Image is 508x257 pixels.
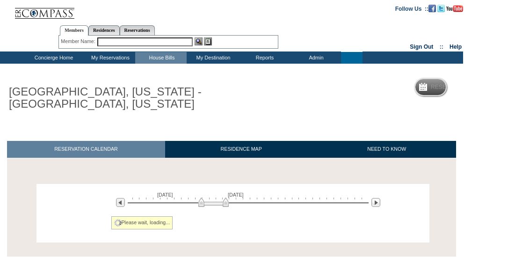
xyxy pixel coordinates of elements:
td: My Reservations [84,52,135,64]
a: Reservations [120,25,155,35]
a: Help [450,44,462,50]
img: spinner2.gif [114,219,122,227]
img: Previous [116,198,125,207]
td: Admin [290,52,341,64]
a: Members [60,25,88,36]
td: Concierge Home [22,52,84,64]
img: Next [371,198,380,207]
span: [DATE] [228,192,244,198]
a: Residences [88,25,120,35]
td: My Destination [187,52,238,64]
div: Please wait, loading... [111,216,173,229]
img: Subscribe to our YouTube Channel [446,5,463,12]
span: :: [440,44,443,50]
a: Subscribe to our YouTube Channel [446,5,463,11]
h1: [GEOGRAPHIC_DATA], [US_STATE] - [GEOGRAPHIC_DATA], [US_STATE] [7,84,217,112]
a: NEED TO KNOW [317,141,456,157]
a: RESERVATION CALENDAR [7,141,165,157]
img: Follow us on Twitter [437,5,445,12]
td: Reports [238,52,290,64]
div: Member Name: [61,37,97,45]
img: View [195,37,203,45]
a: Become our fan on Facebook [428,5,436,11]
span: [DATE] [157,192,173,198]
a: RESIDENCE MAP [165,141,318,157]
img: Become our fan on Facebook [428,5,436,12]
a: Sign Out [410,44,433,50]
td: House Bills [135,52,187,64]
td: Follow Us :: [395,5,428,12]
h5: Reservation Calendar [431,84,502,90]
img: Reservations [204,37,212,45]
a: Follow us on Twitter [437,5,445,11]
